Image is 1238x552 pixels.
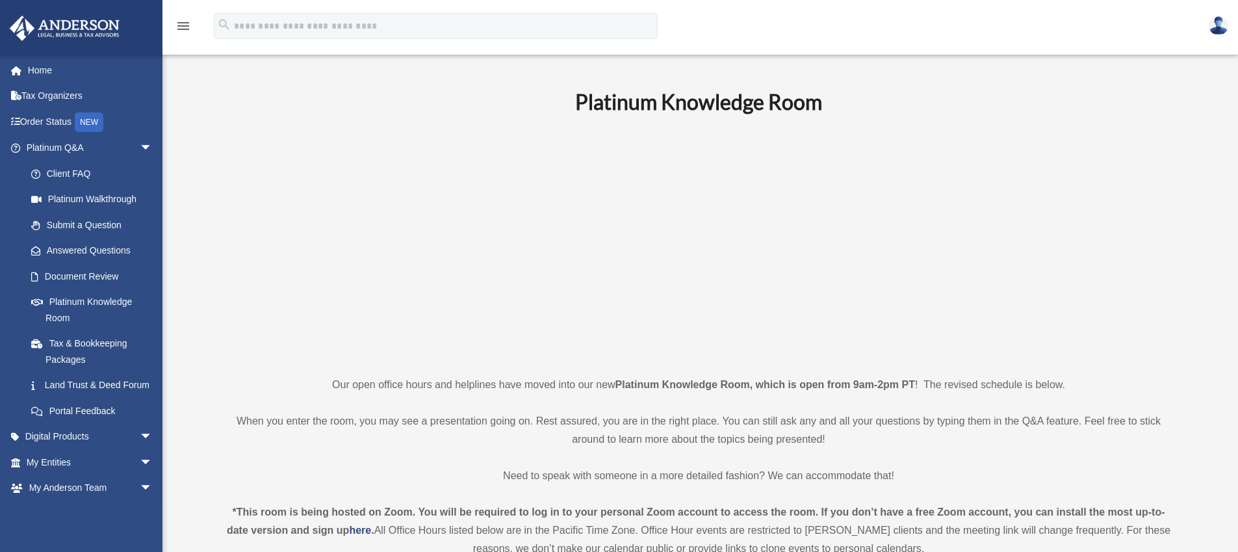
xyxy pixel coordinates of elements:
i: menu [175,18,191,34]
span: arrow_drop_down [140,449,166,476]
p: Our open office hours and helplines have moved into our new ! The revised schedule is below. [223,376,1175,394]
a: Portal Feedback [18,398,172,424]
i: search [217,18,231,32]
span: arrow_drop_down [140,475,166,502]
img: Anderson Advisors Platinum Portal [6,16,123,41]
b: Platinum Knowledge Room [575,89,822,114]
img: User Pic [1209,16,1228,35]
a: Tax & Bookkeeping Packages [18,331,172,373]
span: arrow_drop_down [140,135,166,162]
a: Platinum Walkthrough [18,187,172,213]
a: Platinum Knowledge Room [18,289,166,331]
p: Need to speak with someone in a more detailed fashion? We can accommodate that! [223,467,1175,485]
iframe: 231110_Toby_KnowledgeRoom [504,132,894,352]
a: Submit a Question [18,212,172,238]
span: arrow_drop_down [140,501,166,527]
strong: *This room is being hosted on Zoom. You will be required to log in to your personal Zoom account ... [227,506,1165,536]
a: Answered Questions [18,238,172,264]
a: Client FAQ [18,161,172,187]
a: My Documentsarrow_drop_down [9,501,172,527]
a: My Anderson Teamarrow_drop_down [9,475,172,501]
a: Platinum Q&Aarrow_drop_down [9,135,172,161]
div: NEW [75,112,103,132]
a: Tax Organizers [9,83,172,109]
a: here [349,525,371,536]
a: Land Trust & Deed Forum [18,373,172,399]
a: My Entitiesarrow_drop_down [9,449,172,475]
a: menu [175,23,191,34]
span: arrow_drop_down [140,424,166,451]
strong: Platinum Knowledge Room, which is open from 9am-2pm PT [615,379,915,390]
a: Digital Productsarrow_drop_down [9,424,172,450]
a: Home [9,57,172,83]
strong: . [371,525,374,536]
p: When you enter the room, you may see a presentation going on. Rest assured, you are in the right ... [223,412,1175,449]
a: Document Review [18,263,172,289]
a: Order StatusNEW [9,109,172,135]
